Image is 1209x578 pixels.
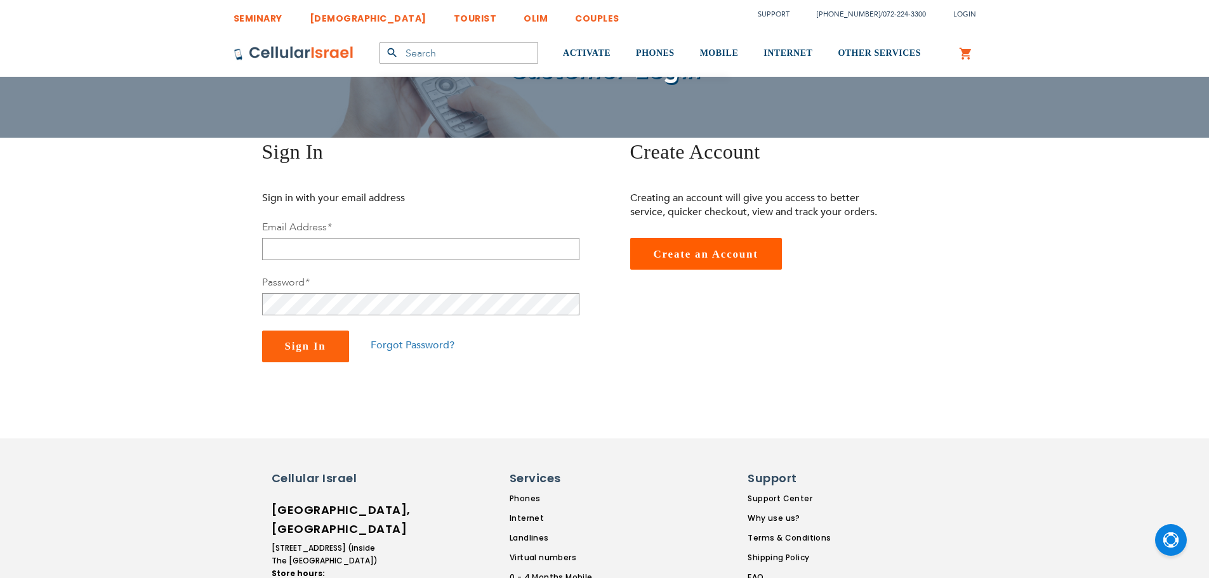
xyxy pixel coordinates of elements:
[380,42,538,64] input: Search
[262,275,309,289] label: Password
[234,3,282,27] a: SEMINARY
[262,191,519,205] p: Sign in with your email address
[262,220,331,234] label: Email Address
[636,48,675,58] span: PHONES
[763,48,812,58] span: INTERNET
[575,3,619,27] a: COUPLES
[563,30,611,77] a: ACTIVATE
[262,238,579,260] input: Email
[454,3,497,27] a: TOURIST
[953,10,976,19] span: Login
[817,10,880,19] a: [PHONE_NUMBER]
[883,10,926,19] a: 072-224-3300
[285,340,326,352] span: Sign In
[310,3,426,27] a: [DEMOGRAPHIC_DATA]
[748,513,831,524] a: Why use us?
[748,470,823,487] h6: Support
[636,30,675,77] a: PHONES
[262,140,324,163] span: Sign In
[838,30,921,77] a: OTHER SERVICES
[748,532,831,544] a: Terms & Conditions
[804,5,926,23] li: /
[763,30,812,77] a: INTERNET
[838,48,921,58] span: OTHER SERVICES
[524,3,548,27] a: OLIM
[262,331,349,362] button: Sign In
[748,493,831,504] a: Support Center
[654,248,758,260] span: Create an Account
[510,470,618,487] h6: Services
[272,501,380,539] h6: [GEOGRAPHIC_DATA], [GEOGRAPHIC_DATA]
[630,191,887,219] p: Creating an account will give you access to better service, quicker checkout, view and track your...
[700,48,739,58] span: MOBILE
[630,238,782,270] a: Create an Account
[510,552,625,563] a: Virtual numbers
[272,470,380,487] h6: Cellular Israel
[510,532,625,544] a: Landlines
[234,46,354,61] img: Cellular Israel Logo
[510,513,625,524] a: Internet
[563,48,611,58] span: ACTIVATE
[758,10,789,19] a: Support
[630,140,760,163] span: Create Account
[510,493,625,504] a: Phones
[371,338,454,352] a: Forgot Password?
[700,30,739,77] a: MOBILE
[748,552,831,563] a: Shipping Policy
